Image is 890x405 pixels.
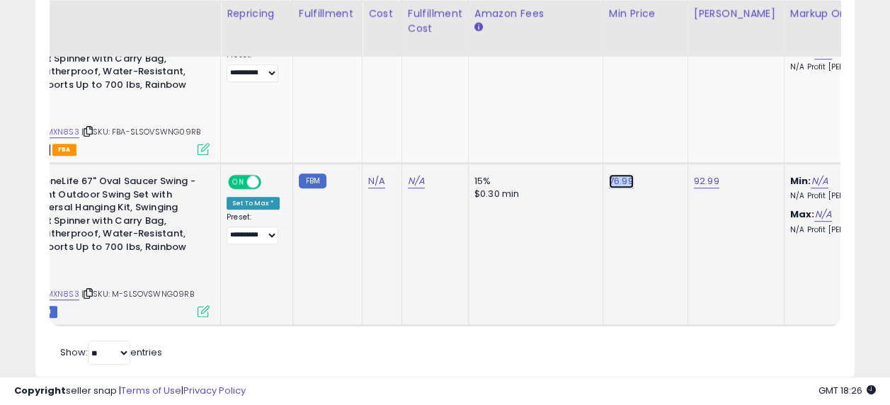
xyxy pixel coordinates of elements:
[14,384,246,398] div: seller snap | |
[474,188,592,200] div: $0.30 min
[299,6,356,21] div: Fulfillment
[183,384,246,397] a: Privacy Policy
[229,176,247,188] span: ON
[299,173,326,188] small: FBM
[227,6,287,21] div: Repricing
[474,21,483,34] small: Amazon Fees.
[259,176,282,188] span: OFF
[408,6,462,36] div: Fulfillment Cost
[81,288,194,300] span: | SKU: M-SLSOVSWNG09RB
[14,384,66,397] strong: Copyright
[790,174,811,188] b: Min:
[368,6,396,21] div: Cost
[29,175,201,257] b: SereneLife 67" Oval Saucer Swing - Giant Outdoor Swing Set with Universal Hanging Kit, Swinging S...
[81,126,200,137] span: | SKU: FBA-SLSOVSWNG09RB
[694,6,778,21] div: [PERSON_NAME]
[818,384,876,397] span: 2025-08-14 18:26 GMT
[26,288,79,300] a: B0DJMXN8S3
[609,174,634,188] a: 76.99
[474,6,597,21] div: Amazon Fees
[811,174,828,188] a: N/A
[227,197,280,210] div: Set To Max *
[26,126,79,138] a: B0DJMXN8S3
[474,175,592,188] div: 15%
[60,346,162,359] span: Show: entries
[227,50,282,82] div: Preset:
[694,174,719,188] a: 92.99
[790,207,815,221] b: Max:
[368,174,385,188] a: N/A
[227,212,282,244] div: Preset:
[52,144,76,156] span: FBA
[609,6,682,21] div: Min Price
[814,207,831,222] a: N/A
[121,384,181,397] a: Terms of Use
[408,174,425,188] a: N/A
